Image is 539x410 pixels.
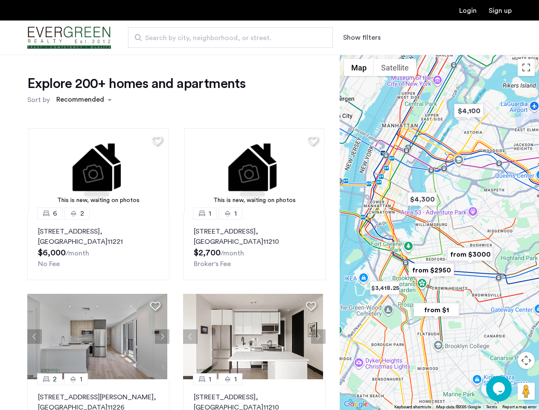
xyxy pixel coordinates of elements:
[27,329,42,344] button: Previous apartment
[342,399,370,410] img: Google
[451,101,487,120] div: $4,100
[184,128,324,214] img: 1.gif
[194,226,315,247] p: [STREET_ADDRESS] 11210
[29,128,169,214] a: This is new, waiting on photos
[80,374,82,384] span: 1
[52,92,116,108] ng-select: sort-apartment
[29,128,169,214] img: 1.gif
[209,374,211,384] span: 1
[80,208,84,219] span: 2
[27,214,169,280] a: 62[STREET_ADDRESS], [GEOGRAPHIC_DATA]11221No Fee
[404,190,440,209] div: $4,300
[209,208,211,219] span: 1
[436,405,481,409] span: Map data ©2025 Google
[367,278,403,298] div: $3,418.25
[194,249,221,257] span: $2,700
[344,59,374,76] button: Show street map
[444,245,496,264] div: from $3000
[342,399,370,410] a: Open this area in Google Maps (opens a new window)
[486,404,497,410] a: Terms (opens in new tab)
[486,376,513,401] iframe: chat widget
[38,226,159,247] p: [STREET_ADDRESS] 11221
[374,59,416,76] button: Show satellite imagery
[128,27,333,48] input: Apartment Search
[518,59,535,76] button: Toggle fullscreen view
[410,300,463,319] div: from $1
[155,329,169,344] button: Next apartment
[394,404,431,410] button: Keyboard shortcuts
[183,294,323,379] img: c030568a-c426-483c-b473-77022edd3556_638739499524403227.png
[66,250,89,257] sub: /month
[183,214,325,280] a: 11[STREET_ADDRESS], [GEOGRAPHIC_DATA]11210Broker's Fee
[489,7,512,14] a: Registration
[234,208,237,219] span: 1
[311,329,326,344] button: Next apartment
[27,294,167,379] img: 66a1adb6-6608-43dd-a245-dc7333f8b390_638824126198252652.jpeg
[27,22,111,54] a: Cazamio Logo
[183,329,198,344] button: Previous apartment
[33,196,164,205] div: This is new, waiting on photos
[189,196,320,205] div: This is new, waiting on photos
[184,128,324,214] a: This is new, waiting on photos
[27,22,111,54] img: logo
[234,374,237,384] span: 1
[343,32,381,43] button: Show or hide filters
[194,261,231,267] span: Broker's Fee
[518,383,535,400] button: Drag Pegman onto the map to open Street View
[502,404,536,410] a: Report a map error
[27,75,245,92] h1: Explore 200+ homes and apartments
[55,94,104,107] div: Recommended
[38,249,66,257] span: $6,000
[38,261,60,267] span: No Fee
[27,95,50,105] label: Sort by
[459,7,477,14] a: Login
[53,374,57,384] span: 2
[53,208,57,219] span: 6
[145,33,309,43] span: Search by city, neighborhood, or street.
[221,250,244,257] sub: /month
[518,352,535,369] button: Map camera controls
[405,261,457,280] div: from $2950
